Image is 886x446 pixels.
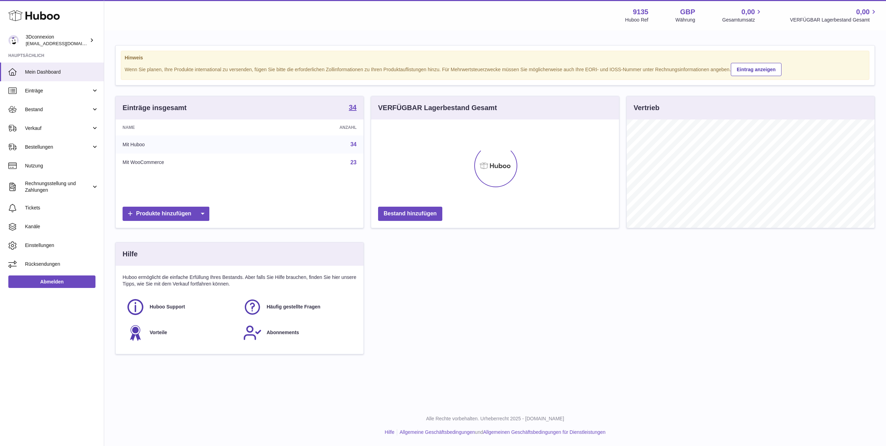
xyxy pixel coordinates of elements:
span: Einträge [25,88,91,94]
span: Nutzung [25,163,99,169]
td: Mit Huboo [116,135,275,154]
strong: Hinweis [125,55,866,61]
a: Hilfe [385,429,394,435]
span: Tickets [25,205,99,211]
a: 34 [349,104,357,112]
p: Huboo ermöglicht die einfache Erfüllung Ihres Bestands. Aber falls Sie Hilfe brauchen, finden Sie... [123,274,357,287]
strong: 34 [349,104,357,111]
div: Währung [676,17,695,23]
a: Häufig gestellte Fragen [243,298,353,316]
span: Abonnements [267,329,299,336]
a: Vorteile [126,323,236,342]
span: Rücksendungen [25,261,99,267]
span: [EMAIL_ADDRESS][DOMAIN_NAME] [26,41,102,46]
h3: Hilfe [123,249,137,259]
a: Produkte hinzufügen [123,207,209,221]
h3: VERFÜGBAR Lagerbestand Gesamt [378,103,497,113]
div: Huboo Ref [625,17,649,23]
span: Mein Dashboard [25,69,99,75]
h3: Einträge insgesamt [123,103,187,113]
a: 34 [350,141,357,147]
th: Anzahl [275,119,363,135]
strong: 9135 [633,7,649,17]
span: Huboo Support [150,304,185,310]
strong: GBP [680,7,695,17]
span: Bestand [25,106,91,113]
span: Kanäle [25,223,99,230]
a: 0,00 Gesamtumsatz [722,7,763,23]
a: Abonnements [243,323,353,342]
a: Abmelden [8,275,95,288]
a: Bestand hinzufügen [378,207,442,221]
a: 0,00 VERFÜGBAR Lagerbestand Gesamt [790,7,878,23]
span: Einstellungen [25,242,99,249]
img: order_eu@3dconnexion.com [8,35,19,46]
li: und [397,429,605,436]
span: Gesamtumsatz [722,17,763,23]
span: Bestellungen [25,144,91,150]
td: Mit WooCommerce [116,154,275,172]
p: Alle Rechte vorbehalten. Urheberrecht 2025 - [DOMAIN_NAME] [110,415,880,422]
div: 3Dconnexion [26,34,88,47]
span: Vorteile [150,329,167,336]
span: 0,00 [856,7,870,17]
span: Verkauf [25,125,91,132]
a: Allgemeinen Geschäftsbedingungen für Dienstleistungen [483,429,605,435]
span: Rechnungsstellung und Zahlungen [25,180,91,193]
a: Allgemeine Geschäftsbedingungen [400,429,475,435]
a: Eintrag anzeigen [731,63,781,76]
div: Wenn Sie planen, Ihre Produkte international zu versenden, fügen Sie bitte die erforderlichen Zol... [125,62,866,76]
h3: Vertrieb [634,103,659,113]
th: Name [116,119,275,135]
span: 0,00 [742,7,755,17]
a: 23 [350,159,357,165]
span: Häufig gestellte Fragen [267,304,320,310]
a: Huboo Support [126,298,236,316]
span: VERFÜGBAR Lagerbestand Gesamt [790,17,878,23]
